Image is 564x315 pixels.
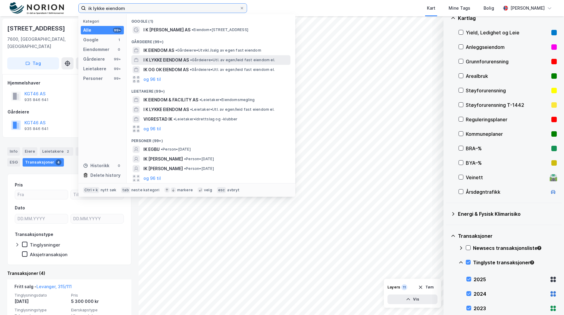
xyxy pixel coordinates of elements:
[458,14,557,22] div: Kartlag
[204,188,212,192] div: velg
[529,260,535,265] div: Tooltip anchor
[8,79,131,87] div: Hjemmelshaver
[36,284,72,289] a: Levanger, 315/111
[217,187,226,193] div: esc
[83,27,91,34] div: Alle
[90,172,121,179] div: Delete history
[143,116,172,123] span: VIGRESTAD IK
[466,159,549,167] div: BYA–%
[15,204,25,212] div: Dato
[83,162,109,169] div: Historikk
[55,159,61,165] div: 4
[7,147,20,156] div: Info
[192,27,248,32] span: Eiendom • [STREET_ADDRESS]
[113,76,121,81] div: 99+
[14,293,67,298] span: Tinglysningsdato
[537,245,542,251] div: Tooltip anchor
[484,5,494,12] div: Bolig
[143,155,183,163] span: IK [PERSON_NAME]
[143,146,160,153] span: IK EGBU
[190,107,274,112] span: Leietaker • Utl. av egen/leid fast eiendom el.
[190,67,275,72] span: Gårdeiere • Utl. av egen/leid fast eiendom el.
[131,188,160,192] div: neste kategori
[177,188,193,192] div: markere
[549,173,557,181] div: 🛣️
[24,97,49,102] div: 935 846 641
[510,5,545,12] div: [PERSON_NAME]
[65,148,71,154] div: 2
[71,293,124,298] span: Pris
[15,231,53,238] div: Transaksjonstype
[83,19,124,24] div: Kategori
[83,56,105,63] div: Gårdeiere
[414,282,437,292] button: Tøm
[121,187,130,193] div: tab
[184,166,186,171] span: •
[113,66,121,71] div: 99+
[474,305,547,312] div: 2023
[143,66,189,73] span: IK OG OK EIENDOM AS
[71,298,124,305] div: 5 300 000 kr
[127,84,295,95] div: Leietakere (99+)
[143,125,161,132] button: og 96 til
[143,165,183,172] span: IK [PERSON_NAME]
[83,75,103,82] div: Personer
[117,47,121,52] div: 0
[466,130,549,138] div: Kommuneplaner
[30,242,60,248] div: Tinglysninger
[190,58,192,62] span: •
[199,97,255,102] span: Leietaker • Eiendomsmegling
[466,43,549,51] div: Anleggseiendom
[30,252,67,257] div: Aksjetransaksjon
[127,35,295,46] div: Gårdeiere (99+)
[71,214,124,223] input: DD.MM.YYYY
[174,117,175,121] span: •
[401,284,407,290] div: 11
[190,58,275,62] span: Gårdeiere • Utl. av egen/leid fast eiendom el.
[466,174,547,181] div: Veinett
[174,117,238,122] span: Leietaker • Idrettslag og -klubber
[101,188,117,192] div: nytt søk
[127,14,295,25] div: Google (1)
[161,147,191,152] span: Person • [DATE]
[71,190,124,199] input: Til 5300000
[86,4,240,13] input: Søk på adresse, matrikkel, gårdeiere, leietakere eller personer
[15,214,68,223] input: DD.MM.YYYY
[143,26,190,33] span: I K [PERSON_NAME] AS
[161,147,163,151] span: •
[387,285,400,290] div: Layers
[387,294,437,304] button: Vis
[40,147,73,156] div: Leietakere
[7,158,20,167] div: ESG
[474,290,547,297] div: 2024
[7,24,66,33] div: [STREET_ADDRESS]
[466,145,549,152] div: BRA–%
[466,87,549,94] div: Støyforurensning
[466,188,547,196] div: Årsdøgntrafikk
[427,5,435,12] div: Kart
[175,48,177,52] span: •
[14,283,72,293] div: Fritt salg -
[473,259,557,266] div: Tinglyste transaksjoner
[143,106,189,113] span: I K LYKKE EIENDOM AS
[449,5,470,12] div: Mine Tags
[7,36,98,50] div: 7600, [GEOGRAPHIC_DATA], [GEOGRAPHIC_DATA]
[14,307,67,313] span: Tinglysningstype
[10,2,64,14] img: norion-logo.80e7a08dc31c2e691866.png
[466,29,549,36] div: Yield, Ledighet og Leie
[458,232,557,240] div: Transaksjoner
[7,270,131,277] div: Transaksjoner (4)
[83,187,99,193] div: Ctrl + k
[22,147,37,156] div: Eiere
[113,28,121,33] div: 99+
[473,244,557,252] div: Newsecs transaksjonsliste
[458,210,557,218] div: Energi & Fysisk Klimarisiko
[184,166,214,171] span: Person • [DATE]
[184,157,186,161] span: •
[534,286,564,315] iframe: Chat Widget
[143,56,189,64] span: I K LYKKE EIENDOM AS
[466,101,549,109] div: Støyforurensning T-1442
[24,126,49,131] div: 935 846 641
[7,57,59,69] button: Tag
[199,97,201,102] span: •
